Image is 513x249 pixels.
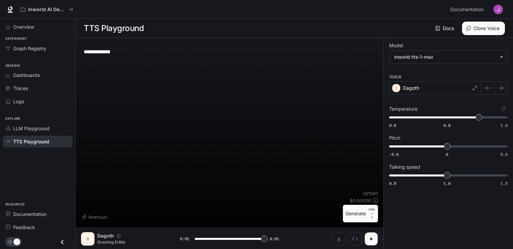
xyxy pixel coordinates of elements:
button: All workspaces [18,3,76,16]
span: Documentation [450,5,484,14]
div: inworld-tts-1-max [389,51,507,63]
p: $ 0.000130 [350,198,371,203]
span: Dashboards [13,72,40,79]
a: Documentation [3,208,73,220]
span: 1.0 [501,122,508,128]
p: Temperature [389,107,417,111]
a: Traces [3,82,73,94]
span: Logs [13,98,24,105]
div: inworld-tts-1-max [394,54,496,60]
span: 0 [446,151,448,157]
span: 0.8 [443,122,451,128]
span: 0:01 [180,236,189,242]
button: Inspect [348,232,362,246]
span: TTS Playground [13,138,49,145]
p: Inworld AI Demos [28,7,66,12]
p: Talking speed [389,165,420,169]
button: Shortcuts [81,212,110,222]
button: Download audio [332,232,346,246]
button: Copy Voice ID [114,234,124,238]
p: Model [389,43,403,48]
a: LLM Playground [3,122,73,134]
span: Dark mode toggle [13,238,20,245]
span: 1.5 [501,181,508,186]
p: Dagoth [97,232,114,239]
span: 1.0 [443,181,451,186]
button: GenerateCTRL +⏎ [343,205,378,222]
a: Feedback [3,221,73,233]
span: 0.6 [389,122,396,128]
p: Pitch [389,136,400,140]
p: CTRL + [369,207,375,216]
a: Overview [3,21,73,33]
p: ⏎ [369,207,375,220]
a: Docs [434,22,457,35]
a: Graph Registry [3,43,73,54]
span: Overview [13,23,34,30]
p: Dagoth [403,85,419,91]
p: Greeting EnWa [97,239,164,245]
a: TTS Playground [3,136,73,147]
span: 5.0 [501,151,508,157]
button: Clone Voice [462,22,505,35]
a: Documentation [448,3,489,16]
span: 0.5 [389,181,396,186]
p: 13 / 1000 [363,191,378,196]
span: Documentation [13,211,47,218]
p: Voice [389,74,401,79]
span: 0:01 [270,236,279,242]
h1: TTS Playground [84,22,144,35]
button: Close drawer [55,235,70,249]
button: User avatar [491,3,505,16]
div: D [82,233,93,244]
span: Feedback [13,224,35,231]
button: Reset to default [500,105,508,113]
span: LLM Playground [13,125,50,132]
span: Traces [13,85,28,92]
img: User avatar [493,5,503,14]
a: Logs [3,95,73,107]
a: Dashboards [3,69,73,81]
span: Graph Registry [13,45,46,52]
span: -5.0 [389,151,399,157]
